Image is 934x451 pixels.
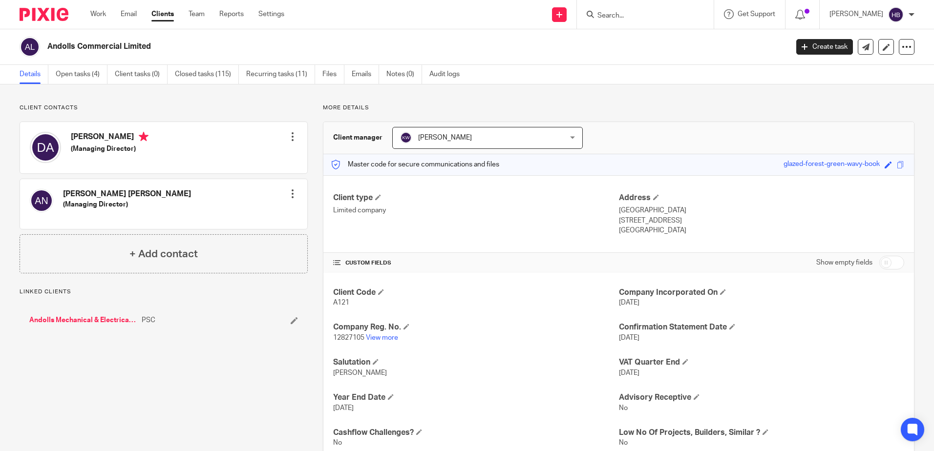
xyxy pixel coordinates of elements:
h4: [PERSON_NAME] [71,132,149,144]
h3: Client manager [333,133,382,143]
p: Linked clients [20,288,308,296]
p: [STREET_ADDRESS] [619,216,904,225]
h4: [PERSON_NAME] [PERSON_NAME] [63,189,191,199]
h4: Cashflow Challenges? [333,428,618,438]
input: Search [596,12,684,20]
img: svg%3E [400,132,412,143]
h4: Low No Of Projects, Builders, Similar ? [619,428,904,438]
span: No [619,405,628,411]
h4: Address [619,193,904,203]
i: Primary [139,132,149,142]
a: Clients [151,9,174,19]
span: No [619,439,628,446]
p: [PERSON_NAME] [829,9,883,19]
h2: Andolls Commercial Limited [47,41,635,52]
a: Client tasks (0) [115,65,168,84]
a: Andolls Mechanical & Electrical Services Limited [29,315,137,325]
span: [PERSON_NAME] [333,369,387,376]
h4: CUSTOM FIELDS [333,259,618,267]
span: PSC [142,315,155,325]
span: [DATE] [619,369,639,376]
h4: Company Reg. No. [333,322,618,332]
h4: Company Incorporated On [619,287,904,298]
h4: VAT Quarter End [619,357,904,368]
a: Emails [352,65,379,84]
img: svg%3E [888,7,904,22]
img: svg%3E [30,132,61,163]
a: Audit logs [429,65,467,84]
label: Show empty fields [816,258,872,267]
h4: Year End Date [333,392,618,403]
a: Create task [796,39,853,55]
h5: (Managing Director) [63,200,191,209]
img: Pixie [20,8,68,21]
h5: (Managing Director) [71,144,149,154]
a: Closed tasks (115) [175,65,239,84]
a: Files [322,65,344,84]
span: [DATE] [619,334,639,341]
span: [DATE] [333,405,354,411]
span: [PERSON_NAME] [418,134,472,141]
div: glazed-forest-green-wavy-book [784,159,880,170]
h4: Salutation [333,357,618,368]
img: svg%3E [30,189,53,212]
a: Work [90,9,106,19]
a: Details [20,65,48,84]
span: Get Support [738,11,775,18]
h4: Client Code [333,287,618,298]
a: Recurring tasks (11) [246,65,315,84]
a: View more [366,334,398,341]
a: Reports [219,9,244,19]
p: Master code for secure communications and files [331,160,499,169]
p: [GEOGRAPHIC_DATA] [619,225,904,235]
h4: Advisory Receptive [619,392,904,403]
a: Settings [258,9,284,19]
h4: Confirmation Statement Date [619,322,904,332]
p: Client contacts [20,104,308,112]
h4: Client type [333,193,618,203]
a: Notes (0) [386,65,422,84]
h4: + Add contact [129,246,198,262]
p: [GEOGRAPHIC_DATA] [619,205,904,215]
span: [DATE] [619,299,639,306]
span: A121 [333,299,349,306]
a: Team [189,9,205,19]
a: Email [121,9,137,19]
a: Open tasks (4) [56,65,107,84]
span: 12827105 [333,334,364,341]
p: Limited company [333,205,618,215]
p: More details [323,104,914,112]
img: svg%3E [20,37,40,57]
span: No [333,439,342,446]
